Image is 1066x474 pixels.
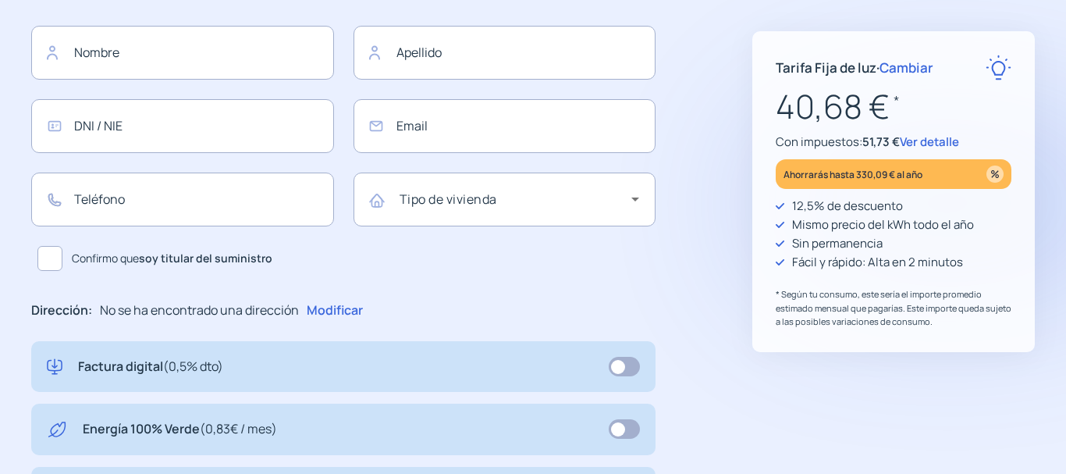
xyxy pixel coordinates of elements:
[986,166,1004,183] img: percentage_icon.svg
[792,253,963,272] p: Fácil y rápido: Alta en 2 minutos
[139,251,272,266] b: soy titular del suministro
[31,301,92,321] p: Dirección:
[784,166,922,184] p: Ahorrarás hasta 330,09 € al año
[776,57,933,78] p: Tarifa Fija de luz ·
[776,287,1011,329] p: * Según tu consumo, este sería el importe promedio estimado mensual que pagarías. Este importe qu...
[307,301,363,321] p: Modificar
[776,80,1011,133] p: 40,68 €
[879,59,933,77] span: Cambiar
[792,216,974,234] p: Mismo precio del kWh todo el año
[862,134,900,150] span: 51,73 €
[78,357,223,377] p: Factura digital
[792,234,883,253] p: Sin permanencia
[83,419,277,440] p: Energía 100% Verde
[47,357,62,377] img: digital-invoice.svg
[986,55,1011,80] img: rate-E.svg
[792,197,903,216] p: 12,5% de descuento
[47,419,67,440] img: energy-green.svg
[72,250,272,267] span: Confirmo que
[163,358,223,375] span: (0,5% dto)
[900,134,959,150] span: Ver detalle
[400,191,497,208] mat-label: Tipo de vivienda
[100,301,299,321] p: No se ha encontrado una dirección
[776,133,1011,151] p: Con impuestos:
[200,420,277,437] span: (0,83€ / mes)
